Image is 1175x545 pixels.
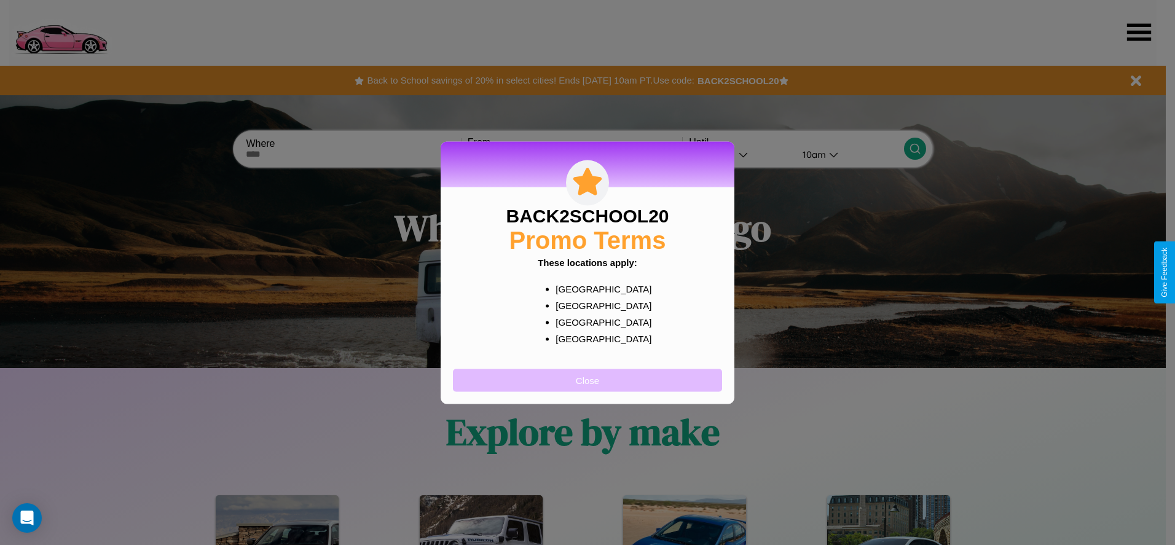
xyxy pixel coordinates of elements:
[506,205,669,226] h3: BACK2SCHOOL20
[1160,248,1169,297] div: Give Feedback
[556,330,643,347] p: [GEOGRAPHIC_DATA]
[556,280,643,297] p: [GEOGRAPHIC_DATA]
[556,297,643,313] p: [GEOGRAPHIC_DATA]
[12,503,42,533] div: Open Intercom Messenger
[509,226,666,254] h2: Promo Terms
[556,313,643,330] p: [GEOGRAPHIC_DATA]
[538,257,637,267] b: These locations apply:
[453,369,722,391] button: Close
